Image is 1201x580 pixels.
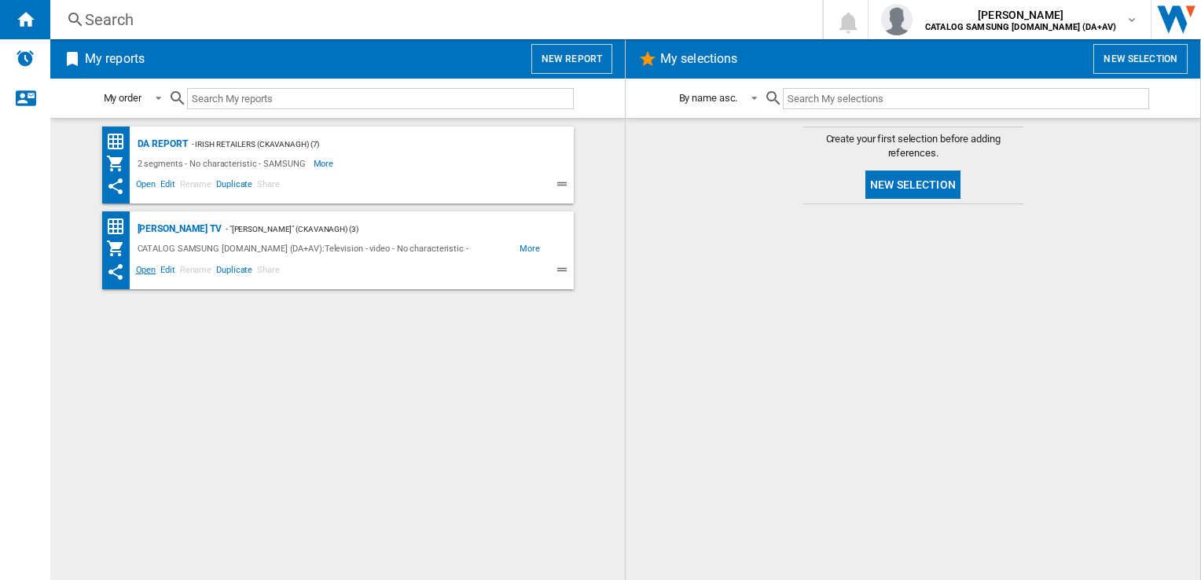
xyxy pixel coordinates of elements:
[178,177,214,196] span: Rename
[803,132,1023,160] span: Create your first selection before adding references.
[134,134,188,154] div: DA Report
[104,92,141,104] div: My order
[158,177,178,196] span: Edit
[106,217,134,237] div: Price Matrix
[925,22,1116,32] b: CATALOG SAMSUNG [DOMAIN_NAME] (DA+AV)
[134,262,159,281] span: Open
[925,7,1116,23] span: [PERSON_NAME]
[82,44,148,74] h2: My reports
[106,239,134,259] div: My Assortment
[214,177,255,196] span: Duplicate
[178,262,214,281] span: Rename
[222,219,542,239] div: - "[PERSON_NAME]" (ckavanagh) (3)
[679,92,738,104] div: By name asc.
[214,262,255,281] span: Duplicate
[106,154,134,173] div: My Assortment
[106,132,134,152] div: Price Matrix
[865,171,960,199] button: New selection
[314,154,336,173] span: More
[85,9,781,31] div: Search
[134,219,222,239] div: [PERSON_NAME] TV
[158,262,178,281] span: Edit
[134,154,314,173] div: 2 segments - No characteristic - SAMSUNG
[1093,44,1188,74] button: New selection
[106,177,125,196] ng-md-icon: This report has been shared with you
[783,88,1148,109] input: Search My selections
[16,49,35,68] img: alerts-logo.svg
[255,262,282,281] span: Share
[106,262,125,281] ng-md-icon: This report has been shared with you
[187,88,574,109] input: Search My reports
[531,44,612,74] button: New report
[881,4,913,35] img: profile.jpg
[255,177,282,196] span: Share
[520,239,542,259] span: More
[657,44,740,74] h2: My selections
[134,239,520,259] div: CATALOG SAMSUNG [DOMAIN_NAME] (DA+AV):Television - video - No characteristic - SAMSUNG
[134,177,159,196] span: Open
[188,134,542,154] div: - Irish Retailers (ckavanagh) (7)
